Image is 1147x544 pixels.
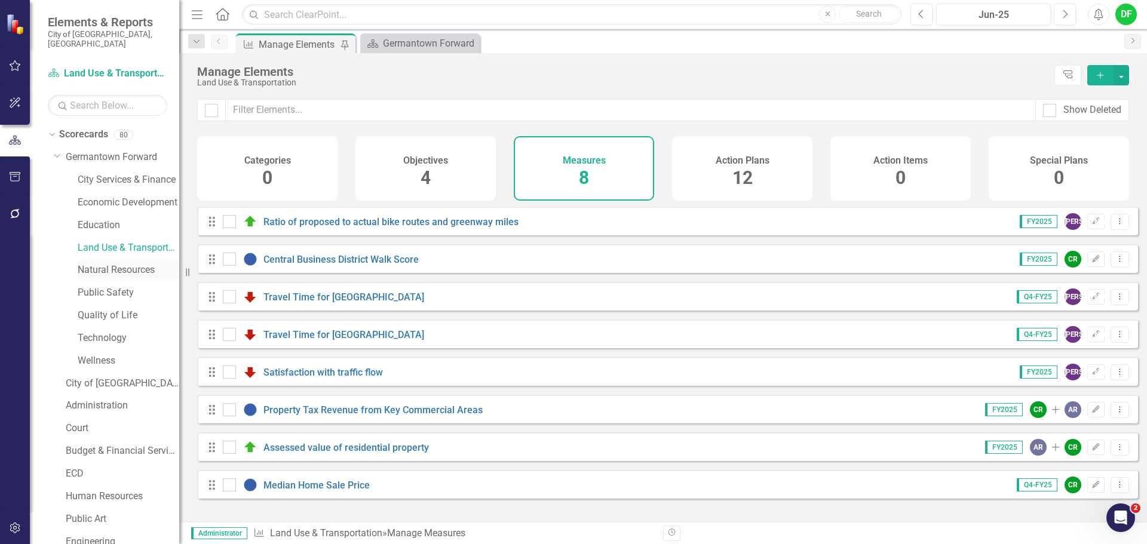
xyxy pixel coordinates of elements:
[66,150,179,164] a: Germantown Forward
[856,9,882,19] span: Search
[1063,103,1121,117] div: Show Deleted
[225,99,1036,121] input: Filter Elements...
[1065,439,1081,456] div: CR
[1017,328,1057,341] span: Q4-FY25
[243,440,257,454] img: On Target
[66,399,179,413] a: Administration
[1017,478,1057,491] span: Q4-FY25
[263,480,370,491] a: Median Home Sale Price
[985,403,1023,416] span: FY2025
[66,377,179,391] a: City of [GEOGRAPHIC_DATA]
[242,4,901,25] input: Search ClearPoint...
[78,241,179,255] a: Land Use & Transportation
[895,167,906,188] span: 0
[716,155,769,166] h4: Action Plans
[59,128,108,142] a: Scorecards
[1030,401,1047,418] div: CR
[1065,213,1081,230] div: [PERSON_NAME]
[263,291,424,303] a: Travel Time for [GEOGRAPHIC_DATA]
[270,527,382,539] a: Land Use & Transportation
[244,155,291,166] h4: Categories
[78,331,179,345] a: Technology
[66,422,179,435] a: Court
[1030,155,1088,166] h4: Special Plans
[1131,503,1140,513] span: 2
[243,327,257,342] img: Below Plan
[873,155,928,166] h4: Action Items
[263,367,383,378] a: Satisfaction with traffic flow
[563,155,606,166] h4: Measures
[1065,477,1081,493] div: CR
[243,252,257,266] img: No Information
[1065,251,1081,268] div: CR
[1115,4,1137,25] button: DF
[66,444,179,458] a: Budget & Financial Services
[936,4,1051,25] button: Jun-25
[66,467,179,481] a: ECD
[78,309,179,322] a: Quality of Life
[1065,288,1081,305] div: [PERSON_NAME]
[1065,326,1081,343] div: [PERSON_NAME]
[1017,290,1057,303] span: Q4-FY25
[1065,364,1081,380] div: [PERSON_NAME]
[732,167,753,188] span: 12
[383,36,477,51] div: Germantown Forward
[262,167,272,188] span: 0
[6,13,27,34] img: ClearPoint Strategy
[253,527,654,540] div: » Manage Measures
[421,167,431,188] span: 4
[579,167,589,188] span: 8
[78,263,179,277] a: Natural Resources
[839,6,898,23] button: Search
[66,512,179,526] a: Public Art
[197,78,1048,87] div: Land Use & Transportation
[1030,439,1047,456] div: AR
[48,67,167,81] a: Land Use & Transportation
[197,65,1048,78] div: Manage Elements
[48,95,167,116] input: Search Below...
[243,214,257,229] img: On Target
[78,173,179,187] a: City Services & Finance
[78,219,179,232] a: Education
[1065,401,1081,418] div: AR
[78,196,179,210] a: Economic Development
[263,254,419,265] a: Central Business District Walk Score
[1020,215,1057,228] span: FY2025
[263,442,429,453] a: Assessed value of residential property
[243,402,257,417] img: No Information
[363,36,477,51] a: Germantown Forward
[259,37,338,52] div: Manage Elements
[940,8,1047,22] div: Jun-25
[243,290,257,304] img: Below Plan
[191,527,247,539] span: Administrator
[1020,253,1057,266] span: FY2025
[66,490,179,503] a: Human Resources
[48,29,167,49] small: City of [GEOGRAPHIC_DATA], [GEOGRAPHIC_DATA]
[1054,167,1064,188] span: 0
[78,354,179,368] a: Wellness
[403,155,448,166] h4: Objectives
[243,478,257,492] img: No Information
[263,329,424,340] a: Travel Time for [GEOGRAPHIC_DATA]
[243,365,257,379] img: Below Plan
[263,216,519,228] a: Ratio of proposed to actual bike routes and greenway miles
[114,130,133,140] div: 80
[1106,503,1135,532] iframe: Intercom live chat
[985,441,1023,454] span: FY2025
[263,404,483,416] a: Property Tax Revenue from Key Commercial Areas
[48,15,167,29] span: Elements & Reports
[1020,365,1057,379] span: FY2025
[78,286,179,300] a: Public Safety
